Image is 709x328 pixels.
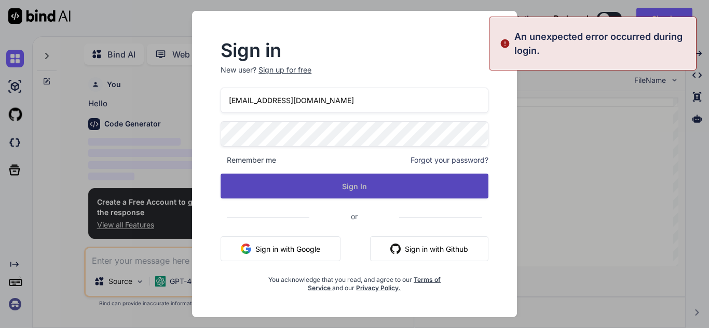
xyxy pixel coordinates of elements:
div: Sign up for free [258,65,311,75]
span: Forgot your password? [411,155,488,165]
a: Terms of Service [308,276,441,292]
button: Sign In [221,174,488,198]
button: Sign in with Github [370,236,488,261]
div: You acknowledge that you read, and agree to our and our [265,269,444,292]
img: google [241,244,251,254]
input: Login or Email [221,88,488,113]
span: or [309,204,399,229]
span: Remember me [221,155,276,165]
p: An unexpected error occurred during login. [514,30,690,58]
img: alert [500,30,510,58]
button: Sign in with Google [221,236,340,261]
a: Privacy Policy. [356,284,401,292]
img: github [390,244,401,254]
p: New user? [221,65,488,88]
h2: Sign in [221,42,488,59]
